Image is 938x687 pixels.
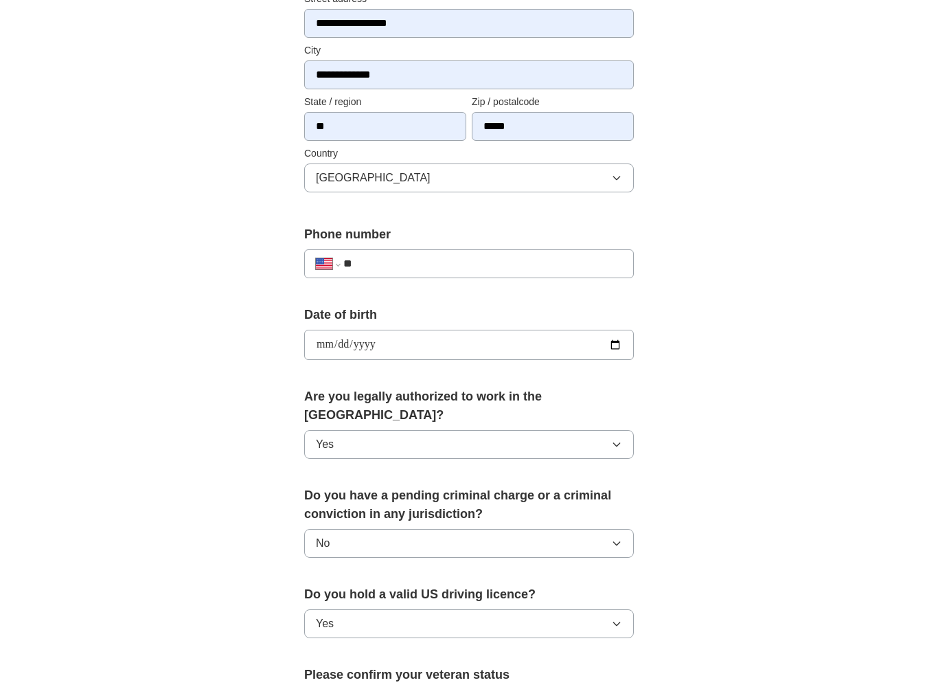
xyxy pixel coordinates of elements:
label: State / region [304,95,466,110]
button: Yes [304,610,634,639]
label: Country [304,147,634,161]
label: City [304,44,634,58]
button: Yes [304,431,634,460]
label: Phone number [304,226,634,245]
label: Do you hold a valid US driving licence? [304,586,634,605]
label: Do you have a pending criminal charge or a criminal conviction in any jurisdiction? [304,487,634,524]
span: No [316,536,330,552]
span: Yes [316,616,334,633]
label: Date of birth [304,306,634,325]
span: [GEOGRAPHIC_DATA] [316,170,431,187]
button: [GEOGRAPHIC_DATA] [304,164,634,193]
button: No [304,530,634,559]
label: Zip / postalcode [472,95,634,110]
label: Are you legally authorized to work in the [GEOGRAPHIC_DATA]? [304,388,634,425]
label: Please confirm your veteran status [304,666,634,685]
span: Yes [316,437,334,453]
